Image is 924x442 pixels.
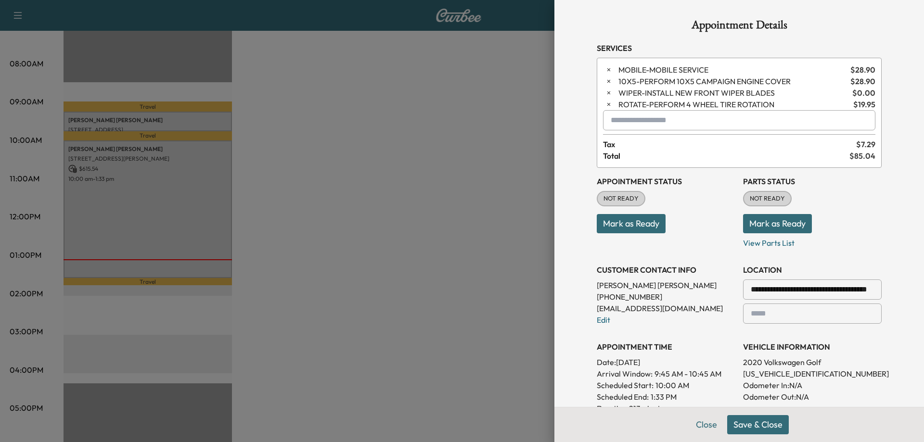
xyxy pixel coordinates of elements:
p: [US_VEHICLE_IDENTIFICATION_NUMBER] [743,368,882,379]
p: Date: [DATE] [597,356,735,368]
button: Close [690,415,723,434]
span: $ 28.90 [850,64,875,76]
span: $ 0.00 [852,87,875,99]
span: MOBILE SERVICE [618,64,847,76]
h3: Appointment Status [597,176,735,187]
span: $ 85.04 [849,150,875,162]
p: 10:00 AM [655,379,689,391]
p: Odometer Out: N/A [743,391,882,403]
h3: CUSTOMER CONTACT INFO [597,264,735,276]
span: NOT READY [744,194,791,203]
p: [PERSON_NAME] [PERSON_NAME] [597,279,735,291]
span: NOT READY [598,194,644,203]
h3: VEHICLE INFORMATION [743,341,882,353]
p: View Parts List [743,233,882,249]
a: Edit [597,315,610,325]
p: Duration: 213 minutes [597,403,735,414]
span: $ 19.95 [853,99,875,110]
p: 2020 Volkswagen Golf [743,356,882,368]
p: Scheduled End: [597,391,649,403]
h3: LOCATION [743,264,882,276]
p: 1:33 PM [651,391,677,403]
h3: Parts Status [743,176,882,187]
span: Total [603,150,849,162]
span: Tax [603,139,856,150]
span: INSTALL NEW FRONT WIPER BLADES [618,87,848,99]
button: Save & Close [727,415,789,434]
span: 9:45 AM - 10:45 AM [654,368,721,379]
span: $ 28.90 [850,76,875,87]
p: Scheduled Start: [597,379,654,391]
span: $ 7.29 [856,139,875,150]
span: PERFORM 10X5 CAMPAIGN ENGINE COVER [618,76,847,87]
button: Mark as Ready [597,214,666,233]
h3: APPOINTMENT TIME [597,341,735,353]
p: Arrival Window: [597,368,735,379]
span: PERFORM 4 WHEEL TIRE ROTATION [618,99,849,110]
button: Mark as Ready [743,214,812,233]
p: Odometer In: N/A [743,379,882,391]
h3: Services [597,42,882,54]
h1: Appointment Details [597,19,882,35]
p: [EMAIL_ADDRESS][DOMAIN_NAME] [597,303,735,314]
p: [PHONE_NUMBER] [597,291,735,303]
